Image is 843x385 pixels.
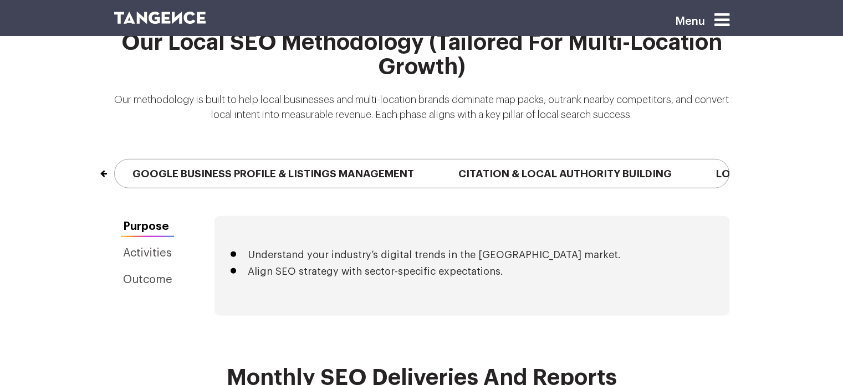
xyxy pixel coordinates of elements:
a: Outcome [114,269,181,290]
a: Purpose [114,216,181,237]
span: Google Business Profile & Listings Management [110,160,436,188]
li: Understand your industry’s digital trends in the [GEOGRAPHIC_DATA] market. [248,249,696,260]
h2: Our Local SEO Methodology (Tailored for Multi-Location Growth) [114,30,729,93]
img: logo SVG [114,12,206,24]
p: Our methodology is built to help local businesses and multi-location brands dominate map packs, o... [114,93,729,131]
li: Align SEO strategy with sector-specific expectations. [248,266,696,277]
span: Citation & Local Authority Building [436,160,694,188]
a: Activities [114,243,181,264]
